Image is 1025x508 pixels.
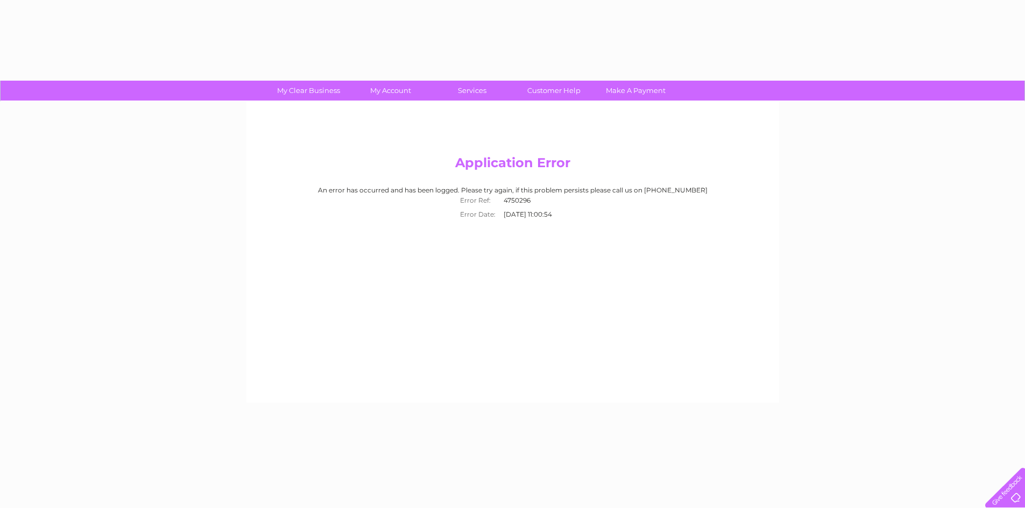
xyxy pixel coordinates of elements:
[346,81,435,101] a: My Account
[428,81,517,101] a: Services
[591,81,680,101] a: Make A Payment
[257,187,769,221] div: An error has occurred and has been logged. Please try again, if this problem persists please call...
[455,208,501,221] th: Error Date:
[455,194,501,208] th: Error Ref:
[257,155,769,176] h2: Application Error
[510,81,598,101] a: Customer Help
[501,194,570,208] td: 4750296
[501,208,570,221] td: [DATE] 11:00:54
[264,81,353,101] a: My Clear Business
